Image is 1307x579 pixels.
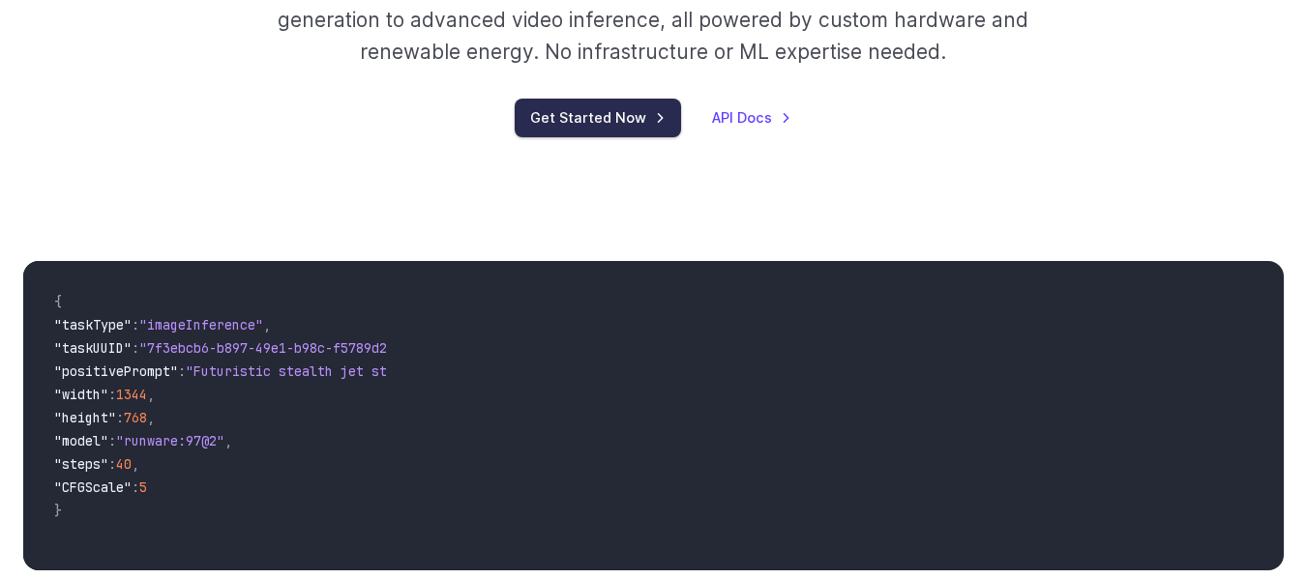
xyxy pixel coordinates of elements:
[54,502,62,519] span: }
[139,478,147,496] span: 5
[186,362,890,380] span: "Futuristic stealth jet streaking through a neon-lit cityscape with glowing purple exhaust"
[54,386,108,403] span: "width"
[178,362,186,380] span: :
[132,455,139,473] span: ,
[139,339,433,357] span: "7f3ebcb6-b897-49e1-b98c-f5789d2d40d7"
[54,339,132,357] span: "taskUUID"
[116,432,224,449] span: "runware:97@2"
[147,409,155,426] span: ,
[116,455,132,473] span: 40
[147,386,155,403] span: ,
[54,362,178,380] span: "positivePrompt"
[263,316,271,333] span: ,
[108,386,116,403] span: :
[116,409,124,426] span: :
[132,339,139,357] span: :
[139,316,263,333] span: "imageInference"
[515,99,681,136] a: Get Started Now
[108,455,116,473] span: :
[54,316,132,333] span: "taskType"
[108,432,116,449] span: :
[132,478,139,496] span: :
[54,293,62,310] span: {
[54,409,116,426] span: "height"
[54,432,108,449] span: "model"
[224,432,232,449] span: ,
[54,478,132,496] span: "CFGScale"
[54,455,108,473] span: "steps"
[116,386,147,403] span: 1344
[124,409,147,426] span: 768
[132,316,139,333] span: :
[712,106,791,129] a: API Docs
